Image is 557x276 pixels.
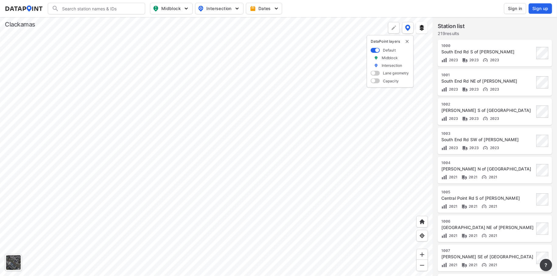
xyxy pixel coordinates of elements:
span: 2023 [489,116,499,121]
img: Volume count [441,86,447,92]
img: Volume count [441,116,447,122]
div: Clackamas [5,20,35,29]
a: Sign in [503,3,527,14]
span: 2023 [447,145,458,150]
img: Volume count [441,233,447,239]
div: Partlow Rd N of Central Point Rd [441,166,534,172]
span: 2021 [447,175,458,179]
img: Vehicle class [462,116,468,122]
div: South End Rd S of Partlow Rd [441,49,534,55]
img: map_pin_int.54838e6b.svg [197,5,205,12]
img: MAAAAAElFTkSuQmCC [419,262,425,268]
img: 5YPKRKmlfpI5mqlR8AD95paCi+0kK1fRFDJSaMmawlwaeJcJwk9O2fotCW5ve9gAAAAASUVORK5CYII= [273,5,279,12]
span: 2021 [487,263,498,267]
img: Vehicle speed [482,57,489,63]
img: Vehicle class [461,203,468,210]
p: DataPoint layers [371,39,410,44]
span: 2021 [487,233,498,238]
img: 5YPKRKmlfpI5mqlR8AD95paCi+0kK1fRFDJSaMmawlwaeJcJwk9O2fotCW5ve9gAAAAASUVORK5CYII= [234,5,240,12]
div: 1004 [441,160,534,165]
button: Midblock [150,3,193,14]
img: close-external-leyer.3061a1c7.svg [405,39,410,44]
div: Zoom out [416,260,428,271]
span: Sign in [508,5,522,12]
img: zeq5HYn9AnE9l6UmnFLPAAAAAElFTkSuQmCC [419,233,425,239]
div: 1000 [441,43,534,48]
img: layers.ee07997e.svg [419,25,425,31]
img: ZvzfEJKXnyWIrJytrsY285QMwk63cM6Drc+sIAAAAASUVORK5CYII= [419,252,425,258]
span: 2023 [447,87,458,91]
button: Sign up [529,3,552,14]
div: Toggle basemap [5,254,22,271]
div: View my location [416,230,428,242]
img: marker_Intersection.6861001b.svg [374,63,378,68]
img: calendar-gold.39a51dde.svg [250,5,256,12]
span: 2023 [489,87,499,91]
img: Vehicle class [461,262,468,268]
button: DataPoint layers [402,22,414,34]
span: 2023 [468,58,479,62]
div: South End Rd SW of Parrish Rd [441,137,534,143]
div: 1006 [441,219,534,224]
button: more [540,259,552,271]
img: dataPointLogo.9353c09d.svg [5,5,43,12]
label: 219 results [438,30,465,37]
label: Midblock [382,55,398,60]
input: Search [59,4,141,13]
label: Capacity [383,78,399,84]
img: Vehicle speed [481,174,487,180]
div: 1007 [441,248,534,253]
a: Sign up [527,3,552,14]
span: 2021 [447,233,458,238]
button: Sign in [504,3,526,14]
span: 2021 [468,204,478,209]
img: +Dz8AAAAASUVORK5CYII= [391,25,397,31]
div: 1001 [441,73,534,77]
button: Dates [246,3,282,14]
label: Intersection [382,63,402,68]
span: 2023 [468,87,479,91]
span: 2021 [468,175,478,179]
div: 1005 [441,190,534,195]
img: Vehicle class [461,233,468,239]
img: Vehicle speed [482,116,489,122]
span: 2021 [468,263,478,267]
img: +XpAUvaXAN7GudzAAAAAElFTkSuQmCC [419,219,425,225]
img: Vehicle class [462,145,468,151]
div: 1002 [441,102,534,107]
span: Intersection [198,5,240,12]
span: 2023 [468,145,479,150]
div: South End Rd NE of Partlow Rd [441,78,534,84]
img: Volume count [441,145,447,151]
label: Default [383,48,396,53]
span: 2021 [468,233,478,238]
img: Volume count [441,57,447,63]
img: 5YPKRKmlfpI5mqlR8AD95paCi+0kK1fRFDJSaMmawlwaeJcJwk9O2fotCW5ve9gAAAAASUVORK5CYII= [183,5,189,12]
button: Intersection [195,3,243,14]
span: 2021 [487,175,498,179]
div: Central Point Rd S of Partlow Rd [441,195,534,201]
img: Volume count [441,174,447,180]
span: 2023 [489,58,499,62]
img: marker_Midblock.5ba75e30.svg [374,55,378,60]
img: Vehicle speed [481,233,487,239]
img: Volume count [441,203,447,210]
span: Sign up [532,5,548,12]
div: McCord Rd SE of Central Point Rd [441,254,534,260]
span: 2023 [447,116,458,121]
span: 2023 [468,116,479,121]
button: External layers [416,22,428,34]
img: Vehicle speed [481,262,487,268]
img: data-point-layers.37681fc9.svg [405,25,411,31]
div: Central Point Rd NE of McCord Rd [441,224,534,231]
span: 2021 [487,204,498,209]
img: Vehicle speed [481,203,487,210]
div: Polygon tool [388,22,400,34]
img: Vehicle class [462,86,468,92]
img: map_pin_mid.602f9df1.svg [152,5,159,12]
img: Volume count [441,262,447,268]
label: Station list [438,22,465,30]
span: 2023 [447,58,458,62]
div: 1003 [441,131,534,136]
div: Partlow Rd S of South End Rd [441,107,534,113]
